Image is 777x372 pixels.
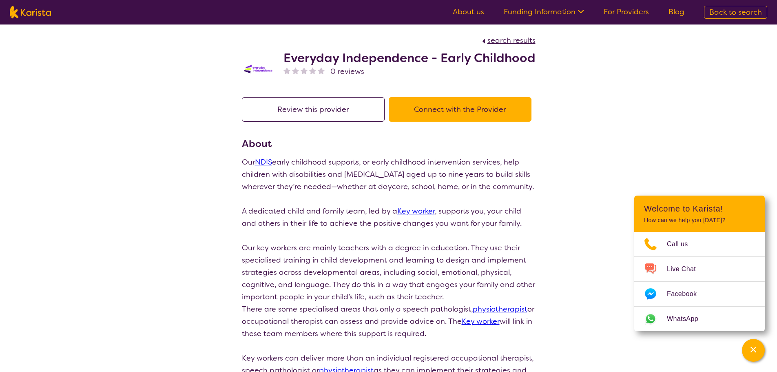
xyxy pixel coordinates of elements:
span: Call us [667,238,698,250]
a: Connect with the Provider [389,105,536,114]
img: Karista logo [10,6,51,18]
button: Channel Menu [742,339,765,362]
span: search results [487,36,536,45]
h3: About [242,136,536,151]
a: physiotherapist [473,304,527,314]
div: Channel Menu [634,196,765,331]
a: Blog [669,7,684,17]
span: Our early childhood supports, or early childhood intervention services, help children with disabi... [242,157,534,192]
a: NDIS [255,157,272,167]
a: For Providers [604,7,649,17]
a: Web link opens in a new tab. [634,307,765,331]
a: Key worker [462,316,500,326]
img: nonereviewstar [292,67,299,74]
img: nonereviewstar [283,67,290,74]
h2: Everyday Independence - Early Childhood [283,51,536,65]
img: kdssqoqrr0tfqzmv8ac0.png [242,62,274,76]
img: nonereviewstar [318,67,325,74]
button: Review this provider [242,97,385,122]
p: How can we help you [DATE]? [644,217,755,224]
ul: Choose channel [634,232,765,331]
span: 0 reviews [330,65,364,78]
a: Review this provider [242,105,389,114]
span: Back to search [709,7,762,17]
button: Connect with the Provider [389,97,531,122]
span: Our key workers are mainly teachers with a degree in education. They use their specialised traini... [242,243,535,302]
a: Key worker [397,206,435,216]
img: nonereviewstar [301,67,308,74]
span: A dedicated child and family team, led by a , supports you, your child and others in their life t... [242,206,522,228]
span: WhatsApp [667,313,708,325]
a: Funding Information [504,7,584,17]
span: Live Chat [667,263,706,275]
a: Back to search [704,6,767,19]
h2: Welcome to Karista! [644,204,755,214]
span: There are some specialised areas that only a speech pathologist, or occupational therapist can as... [242,304,534,339]
span: Facebook [667,288,706,300]
a: About us [453,7,484,17]
img: nonereviewstar [309,67,316,74]
a: search results [480,36,536,45]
